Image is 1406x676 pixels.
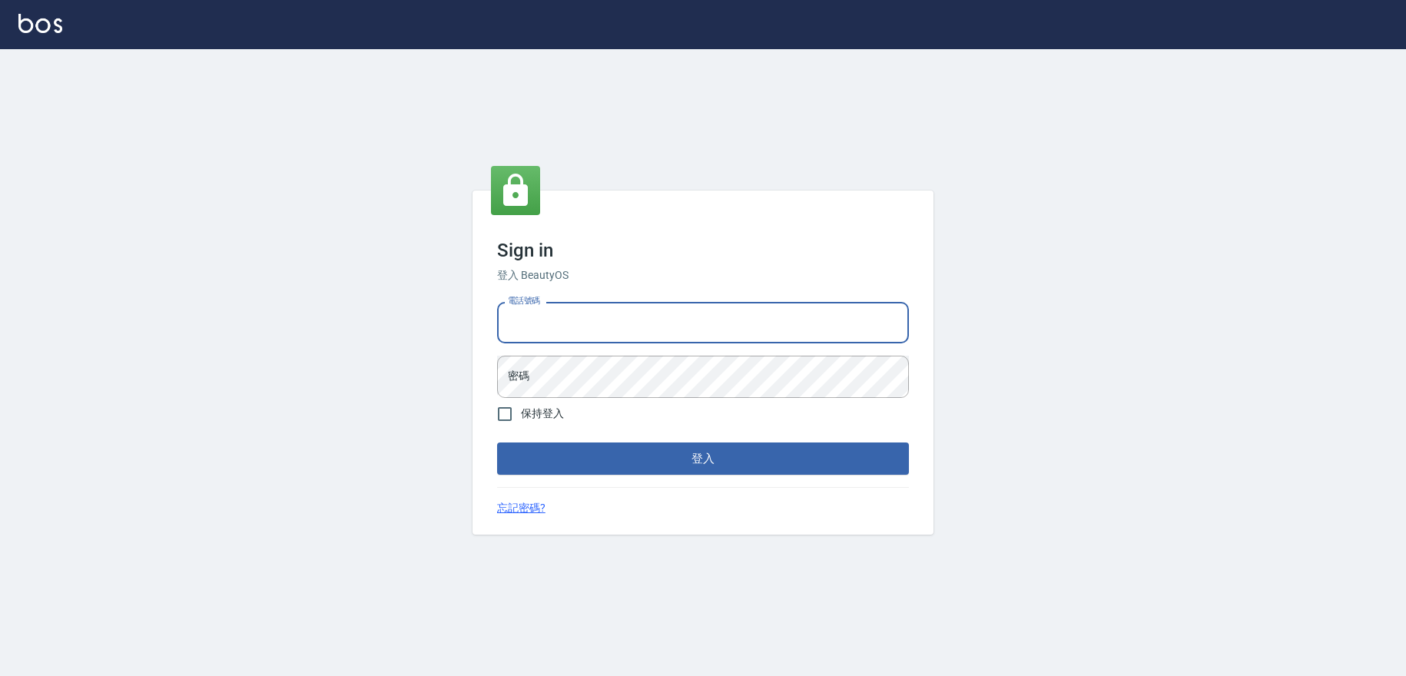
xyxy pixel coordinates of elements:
[497,500,545,516] a: 忘記密碼?
[497,267,909,283] h6: 登入 BeautyOS
[497,240,909,261] h3: Sign in
[508,295,540,307] label: 電話號碼
[521,406,564,422] span: 保持登入
[497,442,909,475] button: 登入
[18,14,62,33] img: Logo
